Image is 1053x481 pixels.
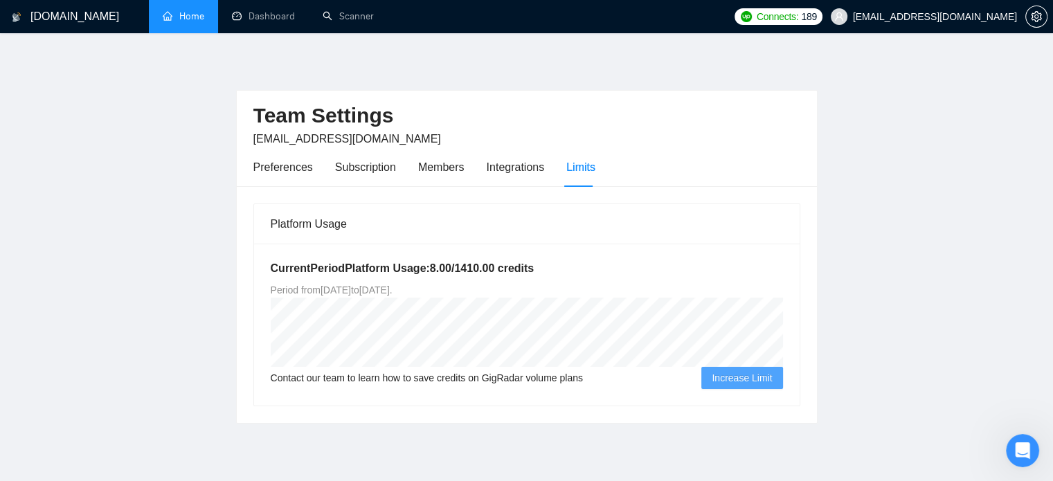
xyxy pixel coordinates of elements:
img: logo [12,6,21,28]
span: setting [1026,11,1047,22]
div: Mariia [49,114,79,128]
span: Повідомлення [98,388,178,398]
span: user [834,12,844,21]
a: dashboardDashboard [232,10,295,22]
button: Повідомлення [92,354,184,409]
iframe: To enrich screen reader interactions, please activate Accessibility in Grammarly extension settings [1006,434,1039,467]
div: Preferences [253,158,313,176]
button: Increase Limit [701,367,782,389]
div: • 2 дн. тому [82,216,141,230]
img: Profile image for Mariia [16,48,44,76]
a: setting [1025,11,1047,22]
div: • 2 дн. тому [82,165,141,179]
span: 189 [801,9,816,24]
h5: Current Period Platform Usage: 8.00 / 1410.00 credits [271,260,783,277]
img: Profile image for Mariia [16,202,44,230]
div: Limits [566,158,595,176]
div: Platform Usage [271,204,783,244]
span: Головна [25,388,67,398]
div: Subscription [335,158,396,176]
button: Допомога [185,354,277,409]
div: Members [418,158,465,176]
div: Integrations [487,158,545,176]
div: • 2 дн. тому [82,114,141,128]
span: Increase Limit [712,370,772,385]
img: Profile image for Mariia [16,151,44,179]
h2: Team Settings [253,102,800,130]
span: Contact our team to learn how to save credits on GigRadar volume plans [271,370,583,385]
a: homeHome [163,10,204,22]
span: Connects: [757,9,798,24]
span: Допомога [206,388,255,398]
span: Period from [DATE] to [DATE] . [271,284,393,296]
div: Закрити [243,6,268,30]
button: Напишіть нам повідомлення [37,287,241,314]
div: • 1 дн. тому [82,62,141,77]
div: Mariia [49,216,79,230]
div: Mariia [49,165,79,179]
h1: Повідомлення [86,6,194,30]
span: [EMAIL_ADDRESS][DOMAIN_NAME] [253,133,441,145]
button: setting [1025,6,1047,28]
img: Profile image for Mariia [16,100,44,127]
img: upwork-logo.png [741,11,752,22]
a: searchScanner [323,10,374,22]
div: Mariia [49,62,79,77]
